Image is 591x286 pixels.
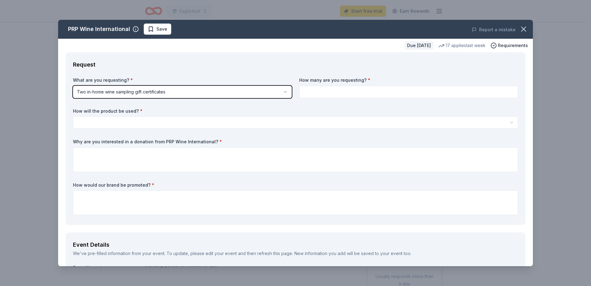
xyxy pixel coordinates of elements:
div: PRP Wine International [68,24,130,34]
label: How will the product be used? [73,108,518,114]
label: Event Name [73,265,518,271]
label: Why are you interested in a donation from PRP Wine International? [73,139,518,145]
button: Save [144,24,171,35]
button: Requirements [491,42,528,49]
div: We've pre-filled information from your event. To update, please edit your event and then refresh ... [73,250,518,257]
label: How would our brand be promoted? [73,182,518,188]
label: What are you requesting? [73,77,292,83]
button: Report a mistake [472,26,516,33]
div: Event Details [73,240,518,250]
div: 17 applies last week [438,42,486,49]
div: Due [DATE] [405,41,433,50]
span: Save [156,25,167,33]
div: Request [73,60,518,70]
label: How many are you requesting? [299,77,518,83]
span: Requirements [498,42,528,49]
